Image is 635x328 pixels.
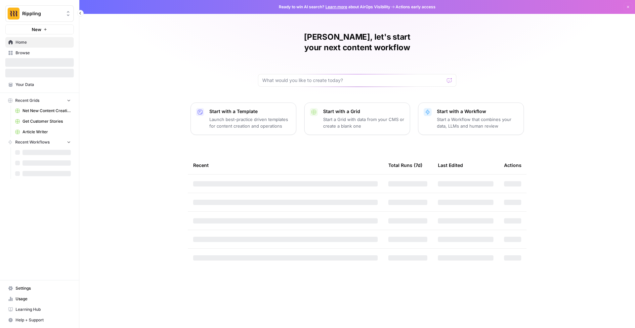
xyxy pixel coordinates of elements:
[209,116,291,129] p: Launch best-practice driven templates for content creation and operations
[12,116,74,127] a: Get Customer Stories
[5,304,74,315] a: Learning Hub
[279,4,390,10] span: Ready to win AI search? about AirOps Visibility
[8,8,20,20] img: Rippling Logo
[504,156,522,174] div: Actions
[5,24,74,34] button: New
[5,79,74,90] a: Your Data
[438,156,463,174] div: Last Edited
[5,137,74,147] button: Recent Workflows
[12,127,74,137] a: Article Writer
[388,156,422,174] div: Total Runs (7d)
[32,26,41,33] span: New
[16,39,71,45] span: Home
[16,50,71,56] span: Browse
[22,118,71,124] span: Get Customer Stories
[22,108,71,114] span: Net New Content Creation
[304,102,410,135] button: Start with a GridStart a Grid with data from your CMS or create a blank one
[258,32,456,53] h1: [PERSON_NAME], let's start your next content workflow
[22,129,71,135] span: Article Writer
[262,77,444,84] input: What would you like to create today?
[16,285,71,291] span: Settings
[437,108,518,115] p: Start with a Workflow
[5,37,74,48] a: Home
[5,315,74,325] button: Help + Support
[5,294,74,304] a: Usage
[5,5,74,22] button: Workspace: Rippling
[325,4,347,9] a: Learn more
[16,296,71,302] span: Usage
[16,307,71,312] span: Learning Hub
[5,48,74,58] a: Browse
[418,102,524,135] button: Start with a WorkflowStart a Workflow that combines your data, LLMs and human review
[396,4,436,10] span: Actions early access
[323,116,404,129] p: Start a Grid with data from your CMS or create a blank one
[22,10,62,17] span: Rippling
[15,98,39,103] span: Recent Grids
[193,156,378,174] div: Recent
[5,283,74,294] a: Settings
[437,116,518,129] p: Start a Workflow that combines your data, LLMs and human review
[5,96,74,105] button: Recent Grids
[190,102,296,135] button: Start with a TemplateLaunch best-practice driven templates for content creation and operations
[12,105,74,116] a: Net New Content Creation
[15,139,50,145] span: Recent Workflows
[16,317,71,323] span: Help + Support
[16,82,71,88] span: Your Data
[209,108,291,115] p: Start with a Template
[323,108,404,115] p: Start with a Grid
